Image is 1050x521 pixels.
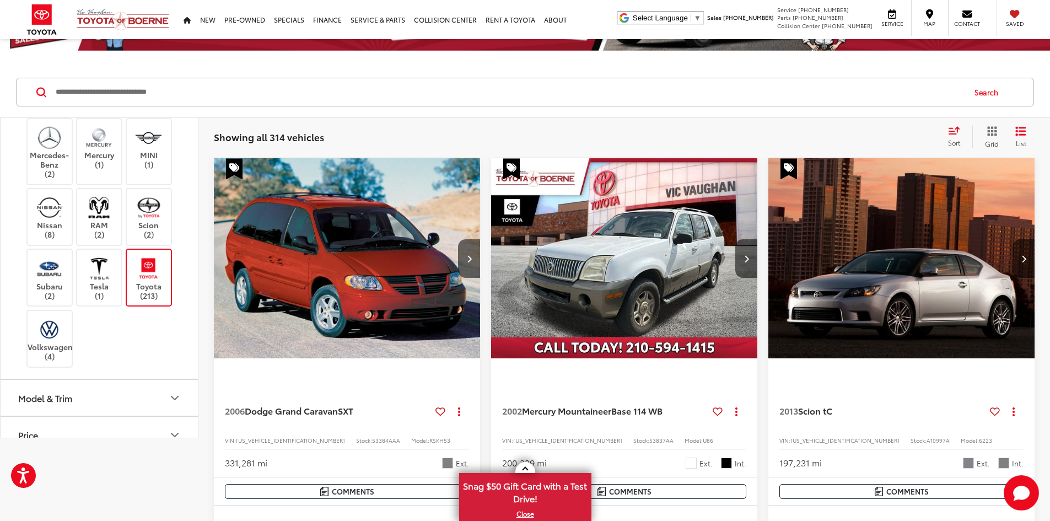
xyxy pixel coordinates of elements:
[429,436,450,444] span: RSKH53
[703,436,713,444] span: U86
[491,158,758,359] img: 2002 Mercury Mountaineer Base 114 WB
[927,436,950,444] span: A10997A
[777,6,796,14] span: Service
[168,391,181,405] div: Model & Trim
[133,255,164,281] img: Vic Vaughan Toyota of Boerne in Boerne, TX)
[793,13,843,22] span: [PHONE_NUMBER]
[456,458,469,469] span: Ext.
[34,316,64,342] img: Vic Vaughan Toyota of Boerne in Boerne, TX)
[633,436,649,444] span: Stock:
[707,13,721,22] span: Sales
[721,458,732,469] span: Dark Graphite
[948,138,960,147] span: Sort
[34,195,64,221] img: Vic Vaughan Toyota of Boerne in Boerne, TX)
[225,436,236,444] span: VIN:
[875,487,884,496] img: Comments
[133,195,164,221] img: Vic Vaughan Toyota of Boerne in Boerne, TX)
[735,407,737,416] span: dropdown dots
[28,255,72,300] label: Subaru (2)
[798,404,832,417] span: Scion tC
[779,436,790,444] span: VIN:
[977,458,990,469] span: Ext.
[943,126,972,148] button: Select sort value
[954,20,980,28] span: Contact
[372,436,400,444] span: 53384AAA
[1007,126,1035,148] button: List View
[133,125,164,151] img: Vic Vaughan Toyota of Boerne in Boerne, TX)
[320,487,329,496] img: Comments
[450,401,469,421] button: Actions
[649,436,674,444] span: 53837AA
[502,456,547,469] div: 200,229 mi
[798,6,849,14] span: [PHONE_NUMBER]
[491,158,758,358] div: 2002 Mercury Mountaineer Base 114 WB 0
[963,458,974,469] span: Classic Silver Metallic
[985,139,999,148] span: Grid
[225,405,431,417] a: 2006Dodge Grand CaravanSXT
[225,456,267,469] div: 331,281 mi
[77,255,122,300] label: Tesla (1)
[168,428,181,442] div: Price
[411,436,429,444] span: Model:
[1013,239,1035,278] button: Next image
[768,158,1036,359] img: 2013 Scion tC Base
[460,474,590,508] span: Snag $50 Gift Card with a Test Drive!
[972,126,1007,148] button: Grid View
[611,404,663,417] span: Base 114 WB
[84,255,114,281] img: Vic Vaughan Toyota of Boerne in Boerne, TX)
[18,393,72,403] div: Model & Trim
[502,436,513,444] span: VIN:
[522,404,611,417] span: Mercury Mountaineer
[127,195,171,239] label: Scion (2)
[1012,458,1024,469] span: Int.
[513,436,622,444] span: [US_VEHICLE_IDENTIFICATION_NUMBER]
[213,158,481,358] div: 2006 Dodge Grand Caravan SXT 0
[727,401,746,421] button: Actions
[964,78,1014,106] button: Search
[491,158,758,358] a: 2002 Mercury Mountaineer Base 114 WB2002 Mercury Mountaineer Base 114 WB2002 Mercury Mountaineer ...
[338,404,353,417] span: SXT
[502,484,746,499] button: Comments
[1015,138,1026,148] span: List
[34,255,64,281] img: Vic Vaughan Toyota of Boerne in Boerne, TX)
[917,20,941,28] span: Map
[1004,475,1039,511] button: Toggle Chat Window
[768,158,1036,358] a: 2013 Scion tC Base2013 Scion tC Base2013 Scion tC Base2013 Scion tC Base
[55,79,964,105] input: Search by Make, Model, or Keyword
[694,14,701,22] span: ▼
[213,158,481,358] a: 2006 Dodge Grand Caravan SXT2006 Dodge Grand Caravan SXT2006 Dodge Grand Caravan SXT2006 Dodge Gr...
[780,158,797,179] span: Special
[442,458,453,469] span: Brilliant Black Crystal Pearlcoat
[880,20,904,28] span: Service
[236,436,345,444] span: [US_VEHICLE_IDENTIFICATION_NUMBER]
[768,158,1036,358] div: 2013 Scion tC Base 0
[790,436,900,444] span: [US_VEHICLE_IDENTIFICATION_NUMBER]
[502,405,708,417] a: 2002Mercury MountaineerBase 114 WB
[127,125,171,169] label: MINI (1)
[822,22,873,30] span: [PHONE_NUMBER]
[28,316,72,361] label: Volkswagen (4)
[34,125,64,151] img: Vic Vaughan Toyota of Boerne in Boerne, TX)
[226,158,243,179] span: Special
[18,429,38,440] div: Price
[597,487,606,496] img: Comments
[911,436,927,444] span: Stock:
[779,456,822,469] div: 197,231 mi
[609,486,651,497] span: Comments
[28,125,72,179] label: Mercedes-Benz (2)
[356,436,372,444] span: Stock:
[214,130,324,143] span: Showing all 314 vehicles
[458,407,460,416] span: dropdown dots
[225,404,245,417] span: 2006
[213,158,481,359] img: 2006 Dodge Grand Caravan SXT
[77,195,122,239] label: RAM (2)
[503,158,520,179] span: Special
[979,436,992,444] span: 6223
[77,125,122,169] label: Mercury (1)
[633,14,701,22] a: Select Language​
[84,125,114,151] img: Vic Vaughan Toyota of Boerne in Boerne, TX)
[1003,20,1027,28] span: Saved
[777,13,791,22] span: Parts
